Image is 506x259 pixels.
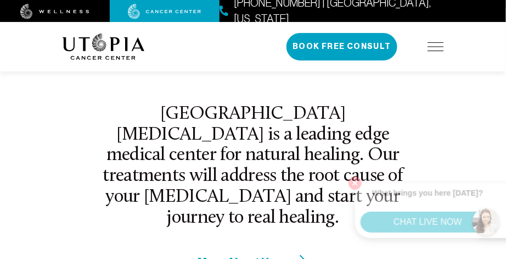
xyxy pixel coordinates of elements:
img: wellness [20,4,89,19]
img: cancer center [128,4,201,19]
button: Book Free Consult [286,33,397,60]
img: logo [62,34,145,60]
img: icon-hamburger [428,42,444,51]
h2: [GEOGRAPHIC_DATA][MEDICAL_DATA] is a leading edge medical center for natural healing. Our treatme... [95,104,411,229]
